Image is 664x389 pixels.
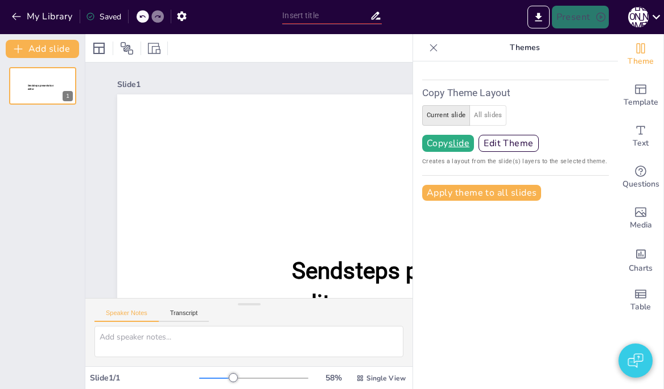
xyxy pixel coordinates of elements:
[86,11,121,22] div: Saved
[422,156,609,166] span: Creates a layout from the slide(s) layers to the selected theme.
[479,135,539,152] button: Edit Theme
[90,373,199,383] div: Slide 1 / 1
[622,178,659,191] span: Questions
[630,301,651,313] span: Table
[6,40,79,58] button: Add slide
[9,7,77,26] button: My Library
[469,105,506,126] button: all slides
[282,7,370,24] input: Insert title
[618,198,663,239] div: Add images, graphics, shapes or video
[366,374,406,383] span: Single View
[624,96,658,109] span: Template
[422,135,474,152] button: Copyslide
[629,262,653,275] span: Charts
[28,84,53,90] span: Sendsteps presentation editor
[527,6,550,28] button: Export to PowerPoint
[63,91,73,101] div: 1
[633,137,649,150] span: Text
[618,34,663,75] div: Change the overall theme
[443,34,607,61] p: Themes
[552,6,609,28] button: Present
[422,85,609,101] h6: Copy Theme Layout
[422,105,470,126] button: current slide
[94,309,159,322] button: Speaker Notes
[628,55,654,68] span: Theme
[117,79,626,90] div: Slide 1
[628,6,649,28] button: [PERSON_NAME]
[292,258,535,317] span: Sendsteps presentation editor
[422,105,609,126] div: create layout
[90,39,108,57] div: Layout
[630,219,652,231] span: Media
[618,280,663,321] div: Add a table
[159,309,209,322] button: Transcript
[618,157,663,198] div: Get real-time input from your audience
[448,139,469,148] u: slide
[618,239,663,280] div: Add charts and graphs
[146,39,163,57] div: Resize presentation
[9,67,76,105] div: 1
[422,185,541,201] button: Apply theme to all slides
[320,373,347,383] div: 58 %
[618,75,663,116] div: Add ready made slides
[628,7,649,27] div: [PERSON_NAME]
[120,42,134,55] span: Position
[618,116,663,157] div: Add text boxes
